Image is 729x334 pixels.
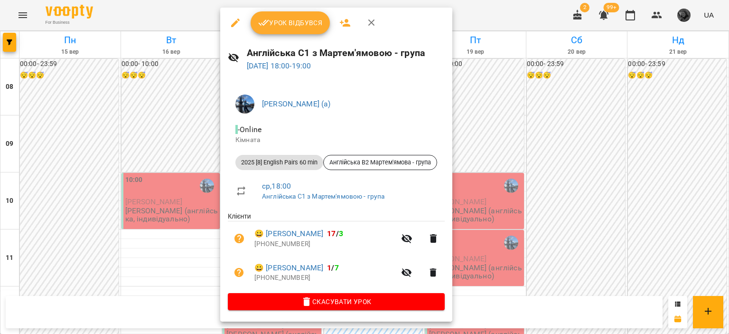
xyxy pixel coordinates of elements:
[262,181,291,191] a: ср , 18:00
[254,273,395,283] p: [PHONE_NUMBER]
[228,261,251,284] button: Візит ще не сплачено. Додати оплату?
[228,227,251,250] button: Візит ще не сплачено. Додати оплату?
[327,229,336,238] span: 17
[228,211,445,293] ul: Клієнти
[335,263,339,272] span: 7
[235,135,437,145] p: Кімната
[247,61,311,70] a: [DATE] 18:00-19:00
[324,158,437,167] span: Англійська В2 Мартем'ямова - група
[235,95,254,114] img: ba10f1203375a5e1081fdc0d960f2bea.jpeg
[323,155,437,170] div: Англійська В2 Мартем'ямова - група
[235,158,323,167] span: 2025 [8] English Pairs 60 min
[327,263,338,272] b: /
[339,229,343,238] span: 3
[247,46,445,60] h6: Англійська С1 з Мартем'ямовою - група
[327,263,331,272] span: 1
[235,125,263,134] span: - Online
[262,99,331,108] a: [PERSON_NAME] (а)
[251,11,330,34] button: Урок відбувся
[254,239,395,249] p: [PHONE_NUMBER]
[228,293,445,310] button: Скасувати Урок
[262,192,384,200] a: Англійська С1 з Мартем'ямовою - група
[327,229,343,238] b: /
[235,296,437,307] span: Скасувати Урок
[258,17,323,29] span: Урок відбувся
[254,228,323,239] a: 😀 [PERSON_NAME]
[254,262,323,274] a: 😀 [PERSON_NAME]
